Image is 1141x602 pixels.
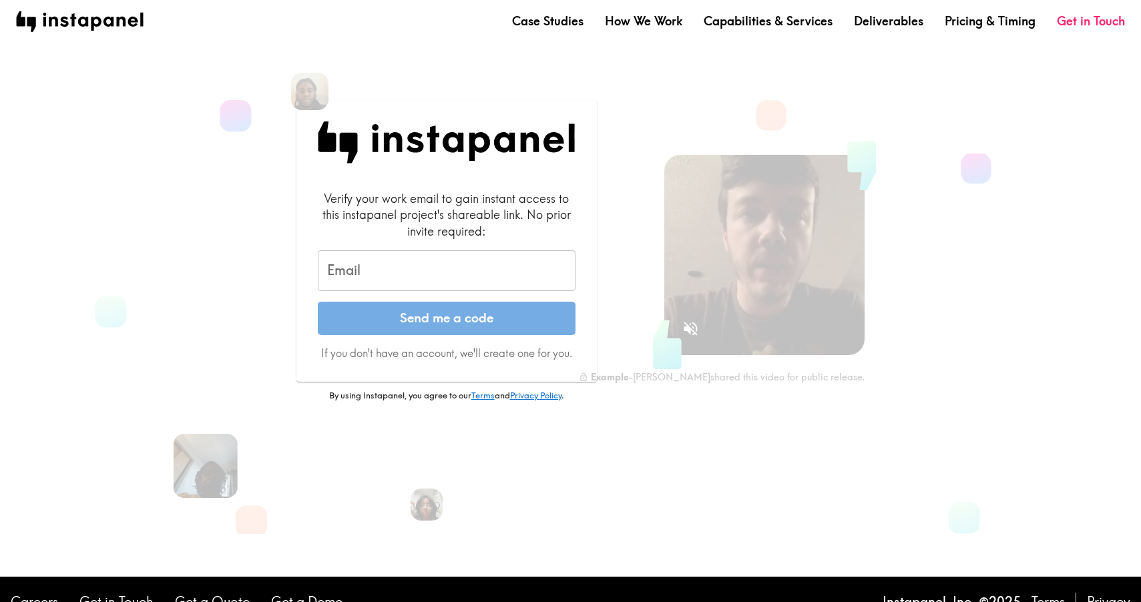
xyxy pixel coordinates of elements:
img: Heena [411,489,443,521]
b: Example [591,371,628,383]
div: Verify your work email to gain instant access to this instapanel project's shareable link. No pri... [318,190,576,240]
a: Capabilities & Services [704,13,833,29]
a: Pricing & Timing [945,13,1036,29]
a: Terms [471,390,495,400]
p: By using Instapanel, you agree to our and . [296,390,597,402]
a: Case Studies [512,13,584,29]
a: Deliverables [854,13,923,29]
img: instapanel [16,11,144,32]
img: Instapanel [318,121,576,164]
img: Bill [291,73,328,110]
img: Jacqueline [173,434,237,498]
p: If you don't have an account, we'll create one for you. [318,346,576,360]
button: Sound is off [676,314,705,343]
a: Privacy Policy [510,390,561,400]
a: How We Work [605,13,682,29]
a: Get in Touch [1057,13,1125,29]
button: Send me a code [318,302,576,335]
div: - [PERSON_NAME] shared this video for public release. [579,371,865,383]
